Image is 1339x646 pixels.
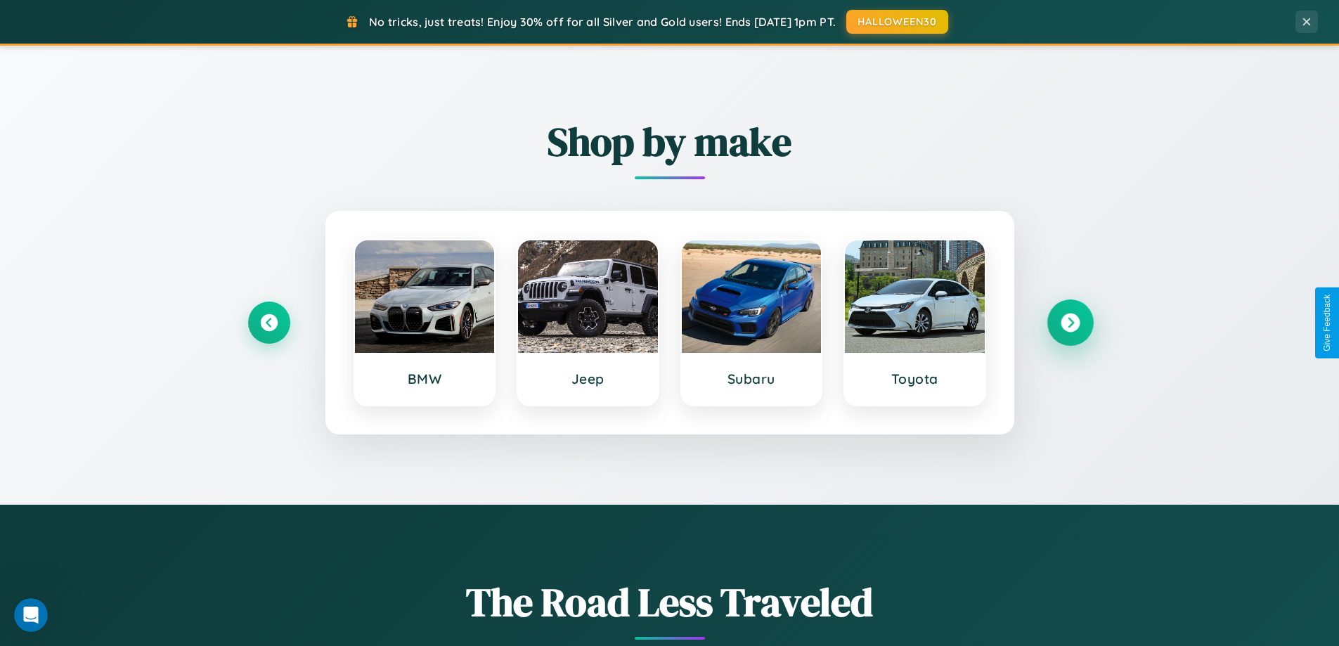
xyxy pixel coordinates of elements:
h3: BMW [369,370,481,387]
h1: The Road Less Traveled [248,575,1092,629]
iframe: Intercom live chat [14,598,48,632]
h3: Jeep [532,370,644,387]
h3: Toyota [859,370,971,387]
h3: Subaru [696,370,808,387]
button: HALLOWEEN30 [846,10,948,34]
span: No tricks, just treats! Enjoy 30% off for all Silver and Gold users! Ends [DATE] 1pm PT. [369,15,836,29]
div: Give Feedback [1322,295,1332,351]
h2: Shop by make [248,115,1092,169]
